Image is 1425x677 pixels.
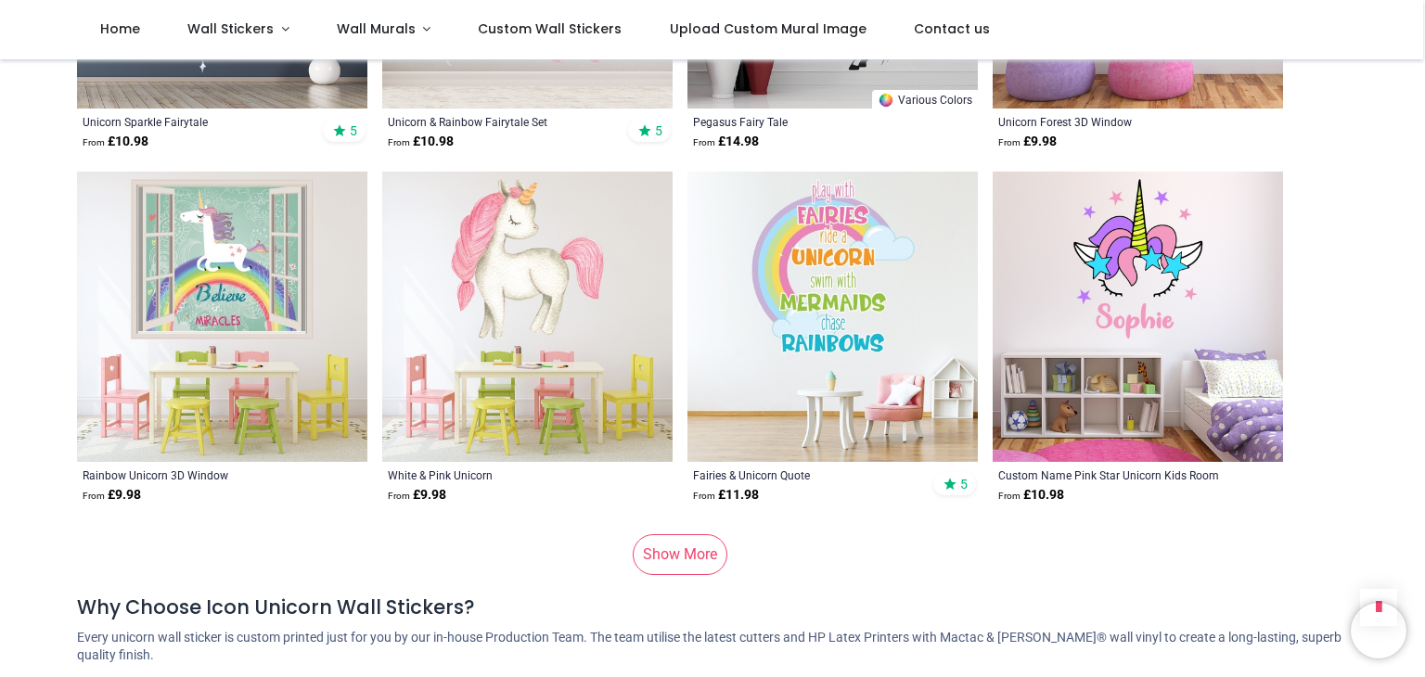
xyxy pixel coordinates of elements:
a: Custom Name Pink Star Unicorn Kids Room [998,467,1222,482]
span: Wall Murals [337,19,416,38]
a: Show More [633,534,727,575]
strong: £ 9.98 [388,486,446,505]
a: Fairies & Unicorn Quote [693,467,917,482]
span: Home [100,19,140,38]
a: White & Pink Unicorn [388,467,611,482]
img: Fairies & Unicorn Quote Wall Sticker [687,172,978,462]
a: Unicorn & Rainbow Fairytale Set [388,114,611,129]
span: From [83,137,105,147]
strong: £ 10.98 [998,486,1064,505]
span: Custom Wall Stickers [478,19,622,38]
span: Upload Custom Mural Image [670,19,867,38]
span: 5 [655,122,662,139]
span: From [83,491,105,501]
img: Rainbow Unicorn 3D Window Wall Sticker - Mod1 [77,172,367,462]
span: Contact us [914,19,990,38]
span: 5 [960,476,968,492]
iframe: Brevo live chat [1351,603,1406,658]
a: Unicorn Forest 3D Window [998,114,1222,129]
a: Rainbow Unicorn 3D Window [83,467,306,482]
span: From [998,137,1021,147]
p: Every unicorn wall sticker is custom printed just for you by our in-house Production Team. The te... [77,629,1348,665]
strong: £ 9.98 [83,486,141,505]
strong: £ 10.98 [388,133,454,151]
span: From [693,491,715,501]
img: White & Pink Unicorn Wall Sticker [382,172,673,462]
a: Pegasus Fairy Tale [693,114,917,129]
a: Unicorn Sparkle Fairytale [83,114,306,129]
img: Color Wheel [878,92,894,109]
span: From [693,137,715,147]
span: From [388,137,410,147]
strong: £ 9.98 [998,133,1057,151]
h4: Why Choose Icon Unicorn Wall Stickers? [77,594,1348,620]
span: Wall Stickers [187,19,274,38]
img: Custom Name Pink Star Unicorn Wall Sticker Personalised Kids Room Decal [993,172,1283,462]
span: 5 [350,122,357,139]
span: From [388,491,410,501]
a: Various Colors [872,90,978,109]
span: From [998,491,1021,501]
strong: £ 14.98 [693,133,759,151]
strong: £ 11.98 [693,486,759,505]
strong: £ 10.98 [83,133,148,151]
